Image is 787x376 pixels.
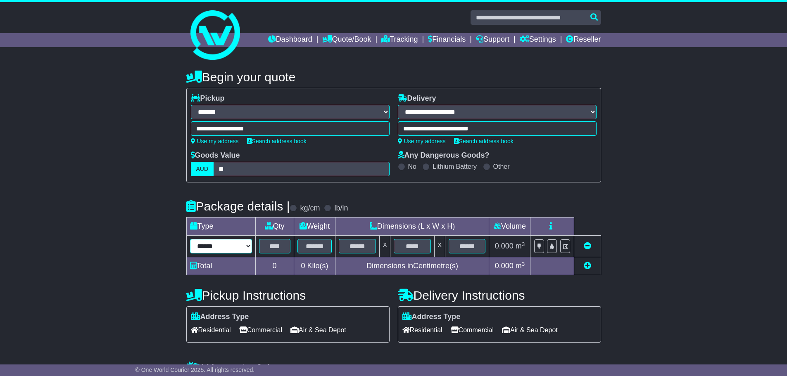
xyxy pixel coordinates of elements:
label: Any Dangerous Goods? [398,151,490,160]
sup: 3 [522,241,525,247]
h4: Delivery Instructions [398,289,601,302]
a: Search address book [454,138,514,144]
sup: 3 [522,261,525,267]
label: Lithium Battery [433,163,477,170]
span: Air & Sea Depot [290,324,346,336]
h4: Warranty & Insurance [186,361,601,375]
td: Dimensions in Centimetre(s) [335,257,489,275]
a: Financials [428,33,466,47]
label: No [408,163,416,170]
span: © One World Courier 2025. All rights reserved. [136,367,255,373]
h4: Pickup Instructions [186,289,390,302]
td: Kilo(s) [294,257,335,275]
a: Settings [520,33,556,47]
td: x [434,236,445,257]
span: Air & Sea Depot [502,324,558,336]
a: Use my address [398,138,446,144]
label: Delivery [398,94,436,103]
a: Support [476,33,509,47]
span: m [516,242,525,250]
td: Volume [489,218,530,236]
label: Other [493,163,510,170]
a: Reseller [566,33,601,47]
span: Commercial [451,324,494,336]
span: 0 [301,262,305,270]
span: 0.000 [495,242,514,250]
span: m [516,262,525,270]
td: Weight [294,218,335,236]
span: Residential [402,324,442,336]
span: 0.000 [495,262,514,270]
label: lb/in [334,204,348,213]
label: Pickup [191,94,225,103]
span: Residential [191,324,231,336]
label: kg/cm [300,204,320,213]
td: 0 [255,257,294,275]
td: x [380,236,390,257]
a: Quote/Book [322,33,371,47]
label: Address Type [191,312,249,322]
td: Total [186,257,255,275]
a: Remove this item [584,242,591,250]
a: Add new item [584,262,591,270]
label: Address Type [402,312,461,322]
a: Tracking [381,33,418,47]
td: Qty [255,218,294,236]
label: AUD [191,162,214,176]
label: Goods Value [191,151,240,160]
a: Use my address [191,138,239,144]
a: Dashboard [268,33,312,47]
span: Commercial [239,324,282,336]
a: Search address book [247,138,307,144]
td: Dimensions (L x W x H) [335,218,489,236]
td: Type [186,218,255,236]
h4: Begin your quote [186,70,601,84]
h4: Package details | [186,199,290,213]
